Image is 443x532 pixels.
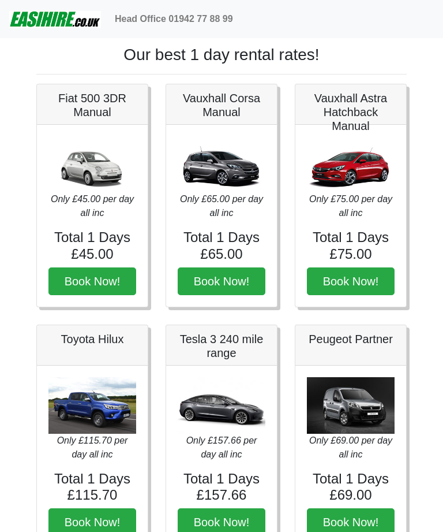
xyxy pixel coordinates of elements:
h4: Total 1 Days £157.66 [178,471,265,504]
button: Book Now! [178,267,265,295]
a: Head Office 01942 77 88 99 [110,8,238,31]
h4: Total 1 Days £69.00 [307,471,395,504]
h1: Our best 1 day rental rates! [36,45,407,65]
h5: Toyota Hilux [48,332,136,346]
button: Book Now! [307,267,395,295]
b: Head Office 01942 77 88 99 [115,14,233,24]
h5: Tesla 3 240 mile range [178,332,265,360]
button: Book Now! [48,267,136,295]
img: Vauxhall Corsa Manual [178,136,265,193]
h4: Total 1 Days £75.00 [307,229,395,263]
h5: Fiat 500 3DR Manual [48,91,136,119]
i: Only £65.00 per day all inc [180,194,263,218]
h5: Vauxhall Astra Hatchback Manual [307,91,395,133]
i: Only £75.00 per day all inc [309,194,392,218]
img: Peugeot Partner [307,377,395,434]
i: Only £69.00 per day all inc [309,436,392,459]
img: Fiat 500 3DR Manual [48,136,136,193]
h4: Total 1 Days £115.70 [48,471,136,504]
i: Only £157.66 per day all inc [186,436,257,459]
i: Only £45.00 per day all inc [51,194,134,218]
img: Vauxhall Astra Hatchback Manual [307,136,395,193]
h4: Total 1 Days £45.00 [48,229,136,263]
img: Tesla 3 240 mile range [178,377,265,434]
h5: Vauxhall Corsa Manual [178,91,265,119]
img: Toyota Hilux [48,377,136,434]
h5: Peugeot Partner [307,332,395,346]
h4: Total 1 Days £65.00 [178,229,265,263]
i: Only £115.70 per day all inc [57,436,128,459]
img: easihire_logo_small.png [9,8,101,31]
